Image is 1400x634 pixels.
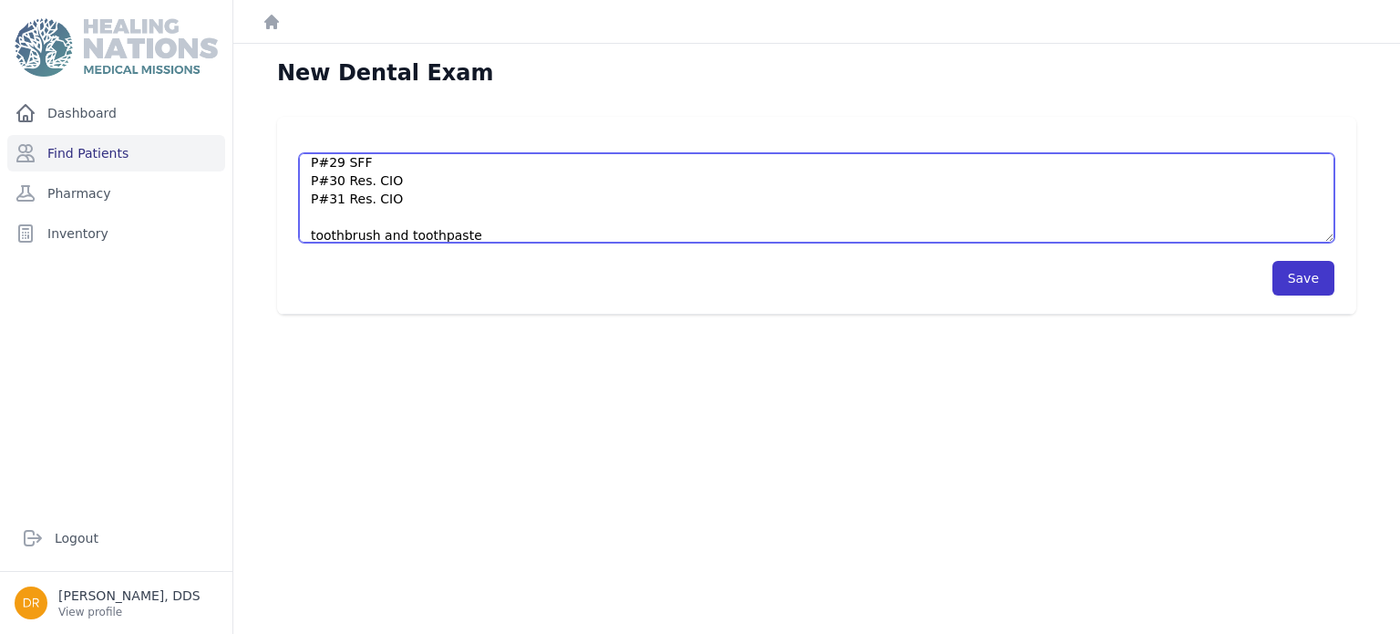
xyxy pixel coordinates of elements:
[15,18,217,77] img: Medical Missions EMR
[7,135,225,171] a: Find Patients
[277,58,494,88] h1: New Dental Exam
[1272,261,1334,296] button: Save
[58,605,201,619] p: View profile
[7,175,225,212] a: Pharmacy
[7,215,225,252] a: Inventory
[15,587,218,619] a: [PERSON_NAME], DDS View profile
[7,95,225,131] a: Dashboard
[58,587,201,605] p: [PERSON_NAME], DDS
[15,520,218,556] a: Logout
